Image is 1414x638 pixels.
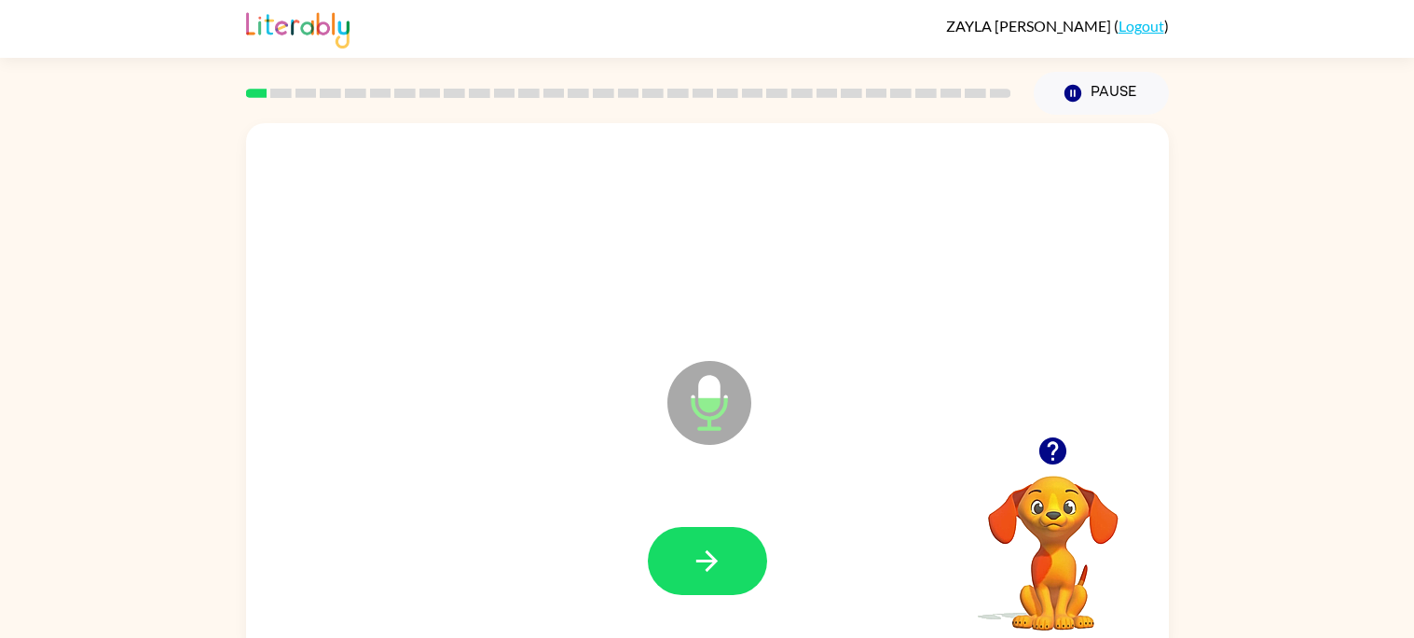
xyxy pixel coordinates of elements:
button: Pause [1034,72,1169,115]
img: Literably [246,7,350,49]
span: ZAYLA [PERSON_NAME] [946,17,1114,35]
video: Your browser must support playing .mp4 files to use Literably. Please try using another browser. [960,447,1146,633]
div: ( ) [946,17,1169,35]
a: Logout [1119,17,1164,35]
